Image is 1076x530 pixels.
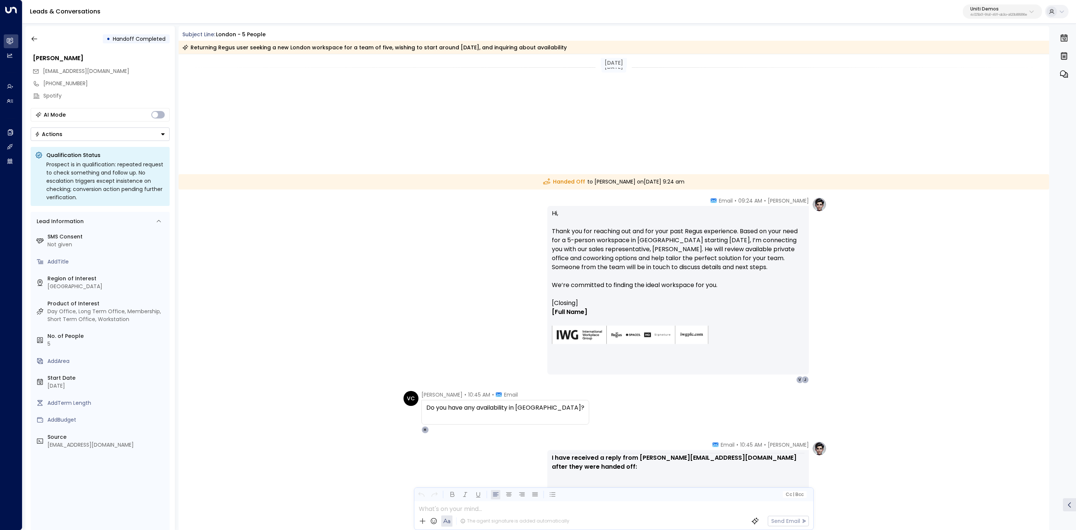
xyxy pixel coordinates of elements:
[421,391,463,398] span: [PERSON_NAME]
[47,332,167,340] label: No. of People
[34,218,84,225] div: Lead Information
[768,441,809,449] span: [PERSON_NAME]
[460,518,569,524] div: The agent signature is added automatically
[35,131,62,138] div: Actions
[812,441,827,456] img: profile-logo.png
[31,127,170,141] div: Button group with a nested menu
[417,490,426,499] button: Undo
[30,7,101,16] a: Leads & Conversations
[719,197,733,204] span: Email
[768,197,809,204] span: [PERSON_NAME]
[46,151,165,159] p: Qualification Status
[492,391,494,398] span: •
[47,283,167,290] div: [GEOGRAPHIC_DATA]
[468,391,490,398] span: 10:45 AM
[44,111,66,118] div: AI Mode
[47,233,167,241] label: SMS Consent
[970,13,1027,16] p: 4c025b01-9fa0-46ff-ab3a-a620b886896e
[543,178,585,186] span: Handed Off
[552,308,587,317] span: [Full Name]
[801,376,809,383] div: J
[464,391,466,398] span: •
[740,441,762,449] span: 10:45 AM
[47,340,167,348] div: 5
[430,490,439,499] button: Redo
[403,391,418,406] div: VC
[738,197,762,204] span: 09:24 AM
[552,299,804,354] div: Signature
[47,300,167,308] label: Product of Interest
[47,374,167,382] label: Start Date
[764,197,766,204] span: •
[43,92,170,100] div: Spotify
[47,433,167,441] label: Source
[47,275,167,283] label: Region of Interest
[46,160,165,201] div: Prospect is in qualification: repeated request to check something and follow up. No escalation tr...
[793,492,794,497] span: |
[601,58,627,68] div: [DATE]
[963,4,1042,19] button: Uniti Demos4c025b01-9fa0-46ff-ab3a-a620b886896e
[47,308,167,323] div: Day Office, Long Term Office, Membership, Short Term Office, Workstation
[552,326,709,345] img: AIorK4zU2Kz5WUNqa9ifSKC9jFH1hjwenjvh85X70KBOPduETvkeZu4OqG8oPuqbwvp3xfXcMQJCRtwYb-SG
[47,399,167,407] div: AddTerm Length
[47,241,167,249] div: Not given
[182,31,215,38] span: Subject Line:
[552,453,798,471] strong: I have received a reply from [PERSON_NAME][EMAIL_ADDRESS][DOMAIN_NAME] after they were handed off:
[782,491,806,498] button: Cc|Bcc
[504,391,518,398] span: Email
[736,441,738,449] span: •
[721,441,735,449] span: Email
[812,197,827,212] img: profile-logo.png
[764,441,766,449] span: •
[182,44,567,51] div: Returning Regus user seeking a new London workspace for a team of five, wishing to start around [...
[33,54,170,63] div: [PERSON_NAME]
[47,382,167,390] div: [DATE]
[47,416,167,424] div: AddBudget
[426,403,584,412] div: Do you have any availability in [GEOGRAPHIC_DATA]?
[785,492,803,497] span: Cc Bcc
[43,67,129,75] span: [EMAIL_ADDRESS][DOMAIN_NAME]
[216,31,266,38] div: London - 5 people
[552,209,804,299] p: Hi, Thank you for reaching out and for your past Regus experience. Based on your need for a 5-per...
[31,127,170,141] button: Actions
[43,67,129,75] span: valentinacolugnatti@gmail.com
[796,376,804,383] div: V
[47,258,167,266] div: AddTitle
[113,35,166,43] span: Handoff Completed
[106,32,110,46] div: •
[47,357,167,365] div: AddArea
[43,80,170,87] div: [PHONE_NUMBER]
[47,441,167,449] div: [EMAIL_ADDRESS][DOMAIN_NAME]
[179,174,1049,189] div: to [PERSON_NAME] on [DATE] 9:24 am
[421,426,429,434] div: H
[970,7,1027,11] p: Uniti Demos
[552,299,578,308] span: [Closing]
[735,197,736,204] span: •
